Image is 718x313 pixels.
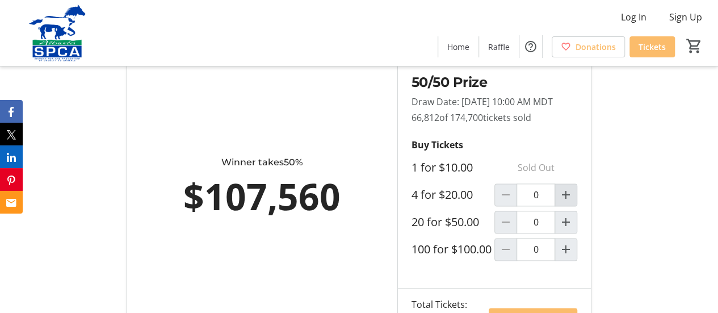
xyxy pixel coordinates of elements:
label: 100 for $100.00 [412,243,492,256]
button: Cart [684,36,704,56]
button: Increment by one [555,211,577,233]
span: Home [447,41,469,53]
p: Sold Out [494,156,577,179]
label: 20 for $50.00 [412,215,479,229]
span: Tickets [639,41,666,53]
p: Draw Date: [DATE] 10:00 AM MDT [412,95,578,108]
span: Sign Up [669,10,702,24]
div: Winner takes [177,156,347,169]
a: Tickets [629,36,675,57]
button: Log In [612,8,656,26]
span: Raffle [488,41,510,53]
button: Sign Up [660,8,711,26]
p: 66,812 tickets sold [412,111,578,124]
span: Donations [576,41,616,53]
button: Help [519,35,542,58]
a: Home [438,36,478,57]
span: Log In [621,10,646,24]
button: Increment by one [555,184,577,206]
img: Alberta SPCA's Logo [7,5,108,61]
a: Donations [552,36,625,57]
a: Raffle [479,36,519,57]
h2: 50/50 Prize [412,72,578,93]
label: 4 for $20.00 [412,188,473,202]
label: 1 for $10.00 [412,161,473,174]
strong: Buy Tickets [412,139,463,151]
div: $107,560 [177,169,347,224]
span: 50% [284,157,303,168]
span: of 174,700 [439,111,483,124]
button: Increment by one [555,239,577,260]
